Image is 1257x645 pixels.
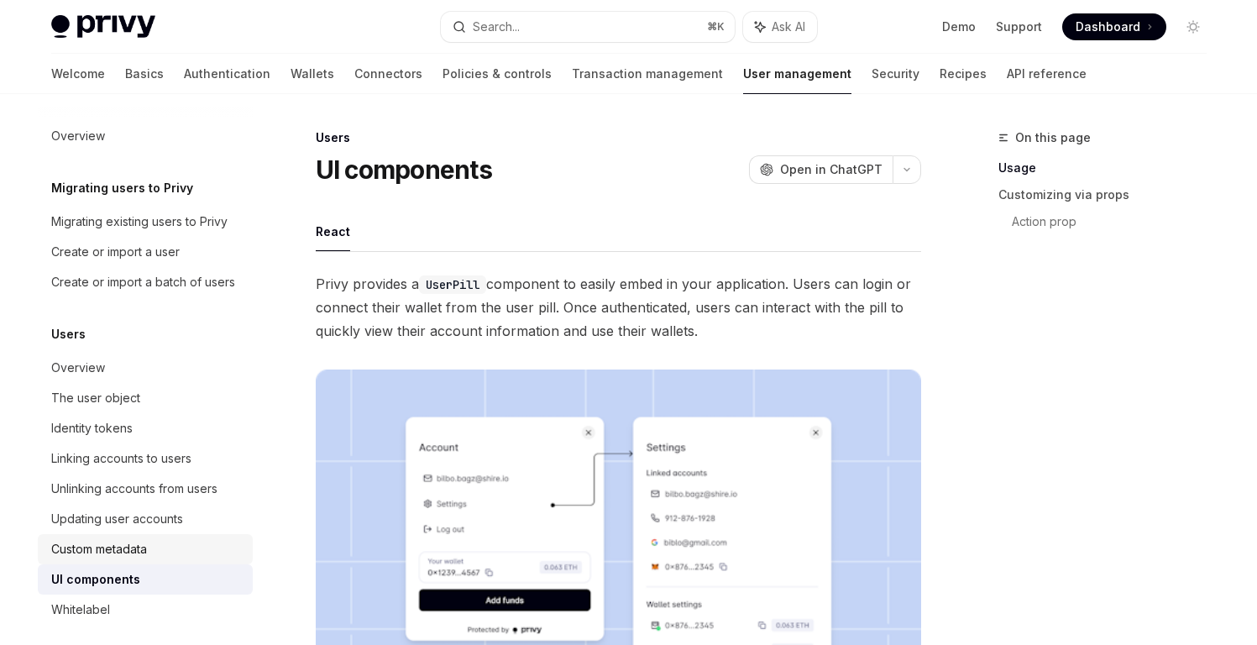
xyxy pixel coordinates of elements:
span: Ask AI [772,18,805,35]
button: Search...⌘K [441,12,735,42]
a: Overview [38,121,253,151]
a: Connectors [354,54,422,94]
a: Create or import a user [38,237,253,267]
a: Linking accounts to users [38,443,253,474]
div: Custom metadata [51,539,147,559]
a: Dashboard [1062,13,1166,40]
span: On this page [1015,128,1091,148]
div: UI components [51,569,140,590]
a: Overview [38,353,253,383]
a: Recipes [940,54,987,94]
a: Migrating existing users to Privy [38,207,253,237]
div: Migrating existing users to Privy [51,212,228,232]
a: UI components [38,564,253,595]
a: Updating user accounts [38,504,253,534]
code: UserPill [419,275,486,294]
button: Toggle dark mode [1180,13,1207,40]
h5: Migrating users to Privy [51,178,193,198]
a: The user object [38,383,253,413]
div: Overview [51,358,105,378]
a: Whitelabel [38,595,253,625]
div: Overview [51,126,105,146]
a: Action prop [1012,208,1220,235]
img: light logo [51,15,155,39]
button: React [316,212,350,251]
span: ⌘ K [707,20,725,34]
button: Ask AI [743,12,817,42]
a: Identity tokens [38,413,253,443]
div: Create or import a user [51,242,180,262]
h5: Users [51,324,86,344]
a: Support [996,18,1042,35]
div: Users [316,129,921,146]
div: Identity tokens [51,418,133,438]
a: Unlinking accounts from users [38,474,253,504]
a: Basics [125,54,164,94]
span: Privy provides a component to easily embed in your application. Users can login or connect their ... [316,272,921,343]
a: Policies & controls [443,54,552,94]
a: Authentication [184,54,270,94]
button: Open in ChatGPT [749,155,893,184]
span: Open in ChatGPT [780,161,883,178]
div: Whitelabel [51,600,110,620]
a: Transaction management [572,54,723,94]
a: Security [872,54,919,94]
div: Unlinking accounts from users [51,479,217,499]
a: Usage [998,155,1220,181]
a: Customizing via props [998,181,1220,208]
a: User management [743,54,851,94]
div: The user object [51,388,140,408]
div: Linking accounts to users [51,448,191,469]
div: Create or import a batch of users [51,272,235,292]
a: Welcome [51,54,105,94]
a: API reference [1007,54,1087,94]
a: Custom metadata [38,534,253,564]
a: Demo [942,18,976,35]
span: Dashboard [1076,18,1140,35]
div: Search... [473,17,520,37]
h1: UI components [316,155,492,185]
a: Wallets [291,54,334,94]
div: Updating user accounts [51,509,183,529]
a: Create or import a batch of users [38,267,253,297]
